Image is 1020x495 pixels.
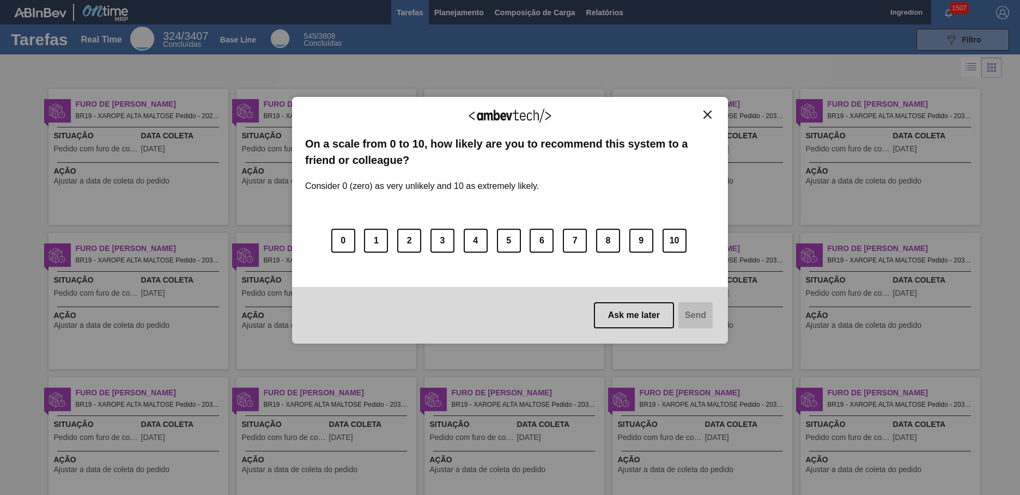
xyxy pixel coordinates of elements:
[497,229,521,253] button: 5
[594,302,674,328] button: Ask me later
[430,229,454,253] button: 3
[397,229,421,253] button: 2
[469,109,551,123] img: Logo Ambevtech
[305,168,539,191] label: Consider 0 (zero) as very unlikely and 10 as extremely likely.
[464,229,488,253] button: 4
[700,110,715,119] button: Close
[629,229,653,253] button: 9
[364,229,388,253] button: 1
[530,229,554,253] button: 6
[703,111,712,119] img: Close
[596,229,620,253] button: 8
[331,229,355,253] button: 0
[563,229,587,253] button: 7
[305,136,715,169] label: On a scale from 0 to 10, how likely are you to recommend this system to a friend or colleague?
[663,229,687,253] button: 10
